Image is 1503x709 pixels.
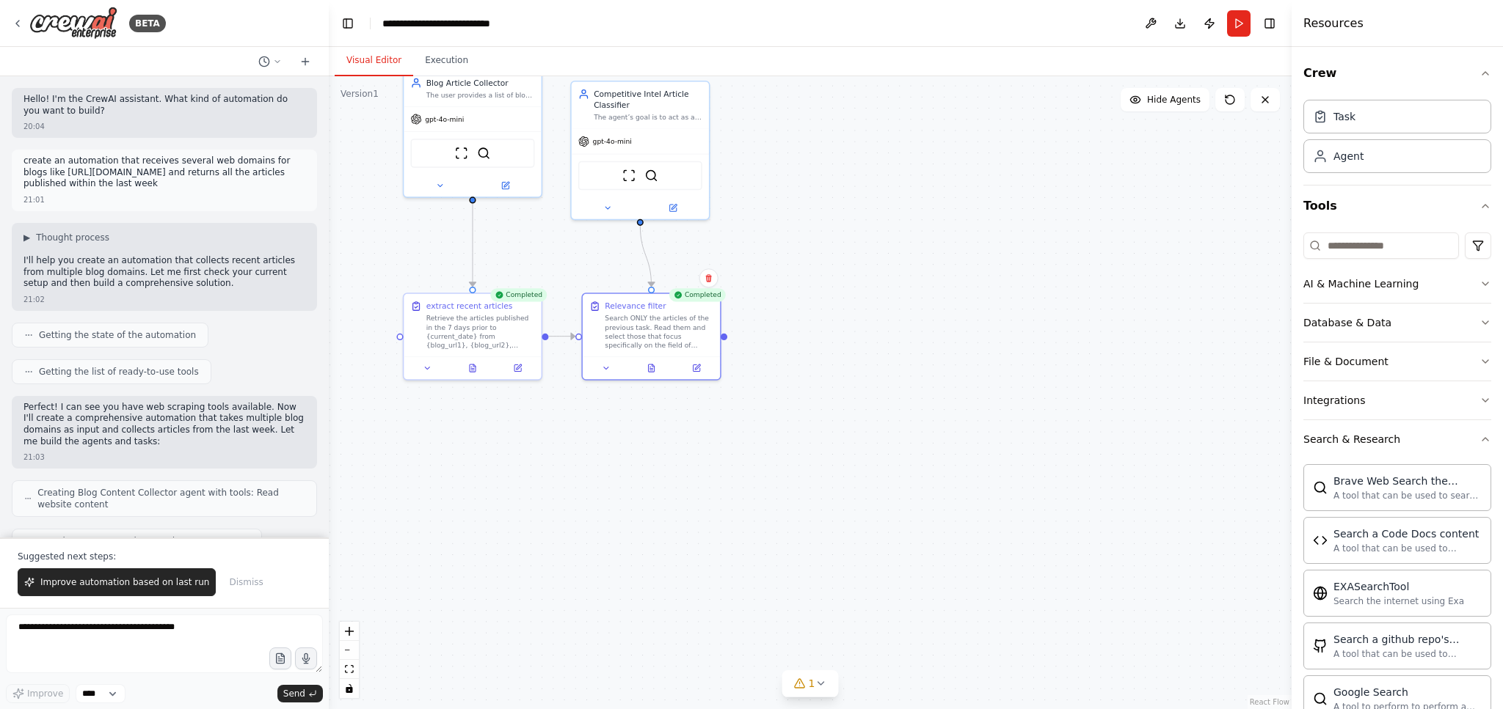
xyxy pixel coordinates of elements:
div: Relevance filter [605,301,666,312]
button: File & Document [1303,342,1491,381]
button: AI & Machine Learning [1303,265,1491,303]
button: Hide right sidebar [1259,13,1280,34]
div: The user provides a list of blog URLs. Search and read one blog URL at a time and extract all art... [426,91,535,100]
div: Search ONLY the articles of the previous task. Read them and select those that focus specifically... [605,314,713,350]
span: gpt-4o-mini [593,137,632,146]
p: Hello! I'm the CrewAI assistant. What kind of automation do you want to build? [23,94,305,117]
img: CodeDocsSearchTool [1313,533,1328,548]
div: 21:02 [23,294,45,305]
button: Hide left sidebar [338,13,358,34]
div: A tool that can be used to search the internet with a search_query. [1333,490,1482,502]
span: Dismiss [229,576,263,588]
div: Database & Data [1303,315,1391,330]
span: Creating Content Analyzer and Formatter agent [39,535,250,547]
button: Crew [1303,53,1491,94]
button: fit view [340,660,359,679]
div: Blog Article Collector [426,77,535,88]
button: zoom out [340,641,359,660]
span: Hide Agents [1147,94,1201,106]
span: Thought process [36,232,109,243]
div: Competitive Intel Article Classifier [594,89,702,111]
button: Delete node [699,268,718,287]
button: ▶Thought process [23,232,109,243]
button: Improve automation based on last run [18,568,216,596]
div: Google Search [1333,685,1482,699]
div: Completed [490,288,547,301]
img: ScrapeWebsiteTool [455,147,468,160]
div: File & Document [1303,354,1389,369]
g: Edge from fdf9bea3-ef50-42d8-bb9a-d217566acf6d to df0165d0-da77-4355-ba21-ae115863679c [549,331,575,342]
div: The agent’s goal is to act as a competitive intelligence analyst in the database and analytics ec... [594,113,702,122]
button: View output [449,361,496,375]
p: Perfect! I can see you have web scraping tools available. Now I'll create a comprehensive automat... [23,402,305,447]
p: Suggested next steps: [18,551,311,562]
div: BETA [129,15,166,32]
g: Edge from 9f5da0ff-8481-42d6-9248-50569e32d597 to df0165d0-da77-4355-ba21-ae115863679c [635,225,657,287]
a: React Flow attribution [1250,698,1289,706]
button: Improve [6,684,70,703]
button: toggle interactivity [340,679,359,698]
button: Database & Data [1303,304,1491,342]
button: Execution [413,45,480,76]
div: Search a Code Docs content [1333,526,1482,541]
div: Completed [669,288,726,301]
button: Upload files [269,647,291,669]
img: SerpApiGoogleSearchTool [1313,691,1328,706]
div: Crew [1303,94,1491,185]
div: Version 1 [341,88,379,100]
div: Search & Research [1303,432,1400,447]
button: Dismiss [222,568,270,596]
img: SerperDevTool [477,147,490,160]
button: Open in side panel [498,361,536,375]
div: Completedextract recent articlesRetrieve the articles published in the 7 days prior to {current_d... [403,293,542,381]
img: Logo [29,7,117,40]
button: Switch to previous chat [252,53,288,70]
p: create an automation that receives several web domains for blogs like [URL][DOMAIN_NAME] and retu... [23,155,305,190]
div: Agent [1333,149,1364,164]
button: Start a new chat [294,53,317,70]
button: Open in side panel [473,179,536,192]
img: ScrapeWebsiteTool [622,169,636,182]
span: Send [283,688,305,699]
button: 1 [782,670,839,697]
img: EXASearchTool [1313,586,1328,600]
div: AI & Machine Learning [1303,276,1419,291]
img: GithubSearchTool [1313,639,1328,653]
div: React Flow controls [340,622,359,698]
div: Integrations [1303,393,1365,408]
button: Open in side panel [677,361,716,375]
button: Hide Agents [1121,88,1209,111]
button: Send [277,685,323,702]
div: 21:03 [23,452,45,463]
button: zoom in [340,622,359,641]
span: ▶ [23,232,30,243]
span: Getting the state of the automation [39,329,196,341]
div: Brave Web Search the internet [1333,474,1482,488]
button: View output [627,361,674,375]
button: Click to speak your automation idea [295,647,317,669]
div: 20:04 [23,121,45,132]
button: Open in side panel [641,201,705,214]
div: Blog Article CollectorThe user provides a list of blog URLs. Search and read one blog URL at a ti... [403,70,542,198]
div: 21:01 [23,194,45,205]
nav: breadcrumb [382,16,490,31]
button: Search & Research [1303,420,1491,458]
g: Edge from 97739d53-1e19-487d-b464-5405bfec1082 to fdf9bea3-ef50-42d8-bb9a-d217566acf6d [467,202,478,286]
button: Integrations [1303,381,1491,419]
span: gpt-4o-mini [425,114,464,123]
span: Improve automation based on last run [40,576,209,588]
span: 1 [809,676,815,691]
button: Visual Editor [335,45,413,76]
span: Getting the list of ready-to-use tools [39,366,199,378]
div: A tool that can be used to semantic search a query from a Code Docs content. [1333,543,1482,554]
img: BraveSearchTool [1313,480,1328,495]
div: Search the internet using Exa [1333,595,1464,607]
span: Creating Blog Content Collector agent with tools: Read website content [37,487,305,510]
div: EXASearchTool [1333,579,1464,594]
button: Tools [1303,185,1491,227]
div: Retrieve the articles published in the 7 days prior to {current_date} from {blog_url1}, {blog_url... [426,314,535,350]
img: SerperDevTool [644,169,658,182]
div: Task [1333,109,1355,124]
div: A tool that can be used to semantic search a query from a github repo's content. This is not the ... [1333,648,1482,660]
div: CompletedRelevance filterSearch ONLY the articles of the previous task. Read them and select thos... [581,293,721,381]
